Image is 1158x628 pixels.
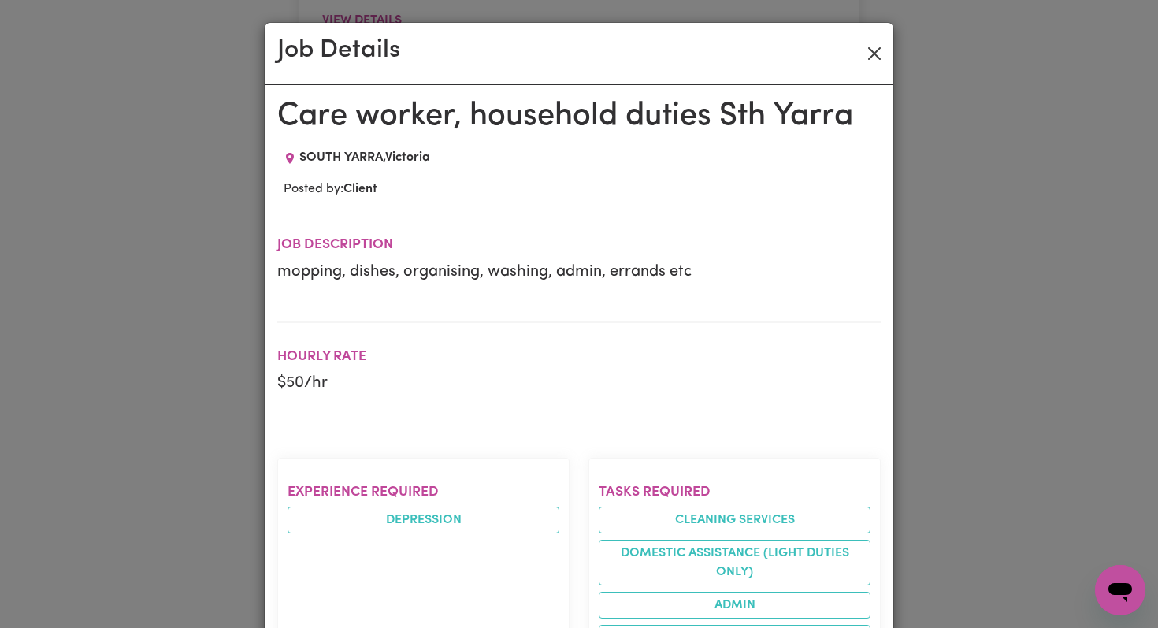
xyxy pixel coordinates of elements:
[1095,565,1145,615] iframe: Button to launch messaging window
[277,236,881,253] h2: Job description
[288,484,559,500] h2: Experience required
[343,183,377,195] b: Client
[284,183,377,195] span: Posted by:
[599,507,870,533] li: Cleaning services
[299,151,430,164] span: SOUTH YARRA , Victoria
[599,540,870,585] li: Domestic assistance (light duties only)
[288,507,559,533] li: Depression
[277,260,881,284] p: mopping, dishes, organising, washing, admin, errands etc
[277,348,881,365] h2: Hourly Rate
[599,484,870,500] h2: Tasks required
[277,148,436,167] div: Job location: SOUTH YARRA, Victoria
[277,35,400,65] h2: Job Details
[277,98,881,136] h1: Care worker, household duties Sth Yarra
[277,371,881,395] p: $ 50 /hr
[599,592,870,619] li: Admin
[862,41,887,66] button: Close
